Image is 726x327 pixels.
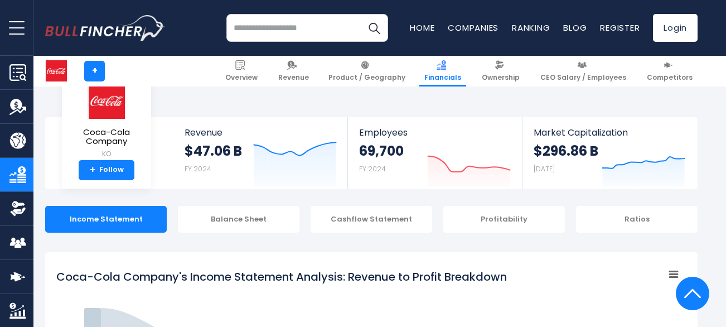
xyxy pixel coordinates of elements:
a: Blog [563,22,587,33]
a: Go to homepage [45,15,165,41]
small: FY 2024 [185,164,211,174]
strong: 69,700 [359,142,404,160]
div: Cashflow Statement [311,206,432,233]
strong: $47.06 B [185,142,242,160]
a: + [84,61,105,81]
div: Ratios [576,206,698,233]
div: Income Statement [45,206,167,233]
img: KO logo [87,82,126,119]
a: Product / Geography [323,56,410,86]
div: Balance Sheet [178,206,299,233]
a: Revenue [273,56,314,86]
a: Revenue $47.06 B FY 2024 [173,117,348,189]
span: Overview [225,73,258,82]
small: [DATE] [534,164,555,174]
span: Employees [359,127,510,138]
span: Competitors [647,73,693,82]
a: Competitors [642,56,698,86]
tspan: Coca-Cola Company's Income Statement Analysis: Revenue to Profit Breakdown [56,269,507,285]
a: Market Capitalization $296.86 B [DATE] [522,117,696,189]
a: Ownership [477,56,525,86]
span: Ownership [482,73,520,82]
span: Financials [424,73,461,82]
a: Coca-Cola Company KO [70,81,143,160]
img: Ownership [9,200,26,217]
a: Companies [448,22,498,33]
span: Revenue [185,127,337,138]
a: Employees 69,700 FY 2024 [348,117,521,189]
span: CEO Salary / Employees [540,73,626,82]
small: KO [71,149,142,159]
a: Financials [419,56,466,86]
div: Profitability [443,206,565,233]
span: Revenue [278,73,309,82]
a: +Follow [79,160,134,180]
a: Register [600,22,640,33]
img: bullfincher logo [45,15,165,41]
a: Home [410,22,434,33]
small: FY 2024 [359,164,386,174]
strong: $296.86 B [534,142,598,160]
span: Coca-Cola Company [71,128,142,146]
a: Overview [220,56,263,86]
span: Market Capitalization [534,127,685,138]
a: Login [653,14,698,42]
span: Product / Geography [328,73,405,82]
strong: + [90,165,95,175]
button: Search [360,14,388,42]
img: KO logo [46,60,67,81]
a: CEO Salary / Employees [535,56,631,86]
a: Ranking [512,22,550,33]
